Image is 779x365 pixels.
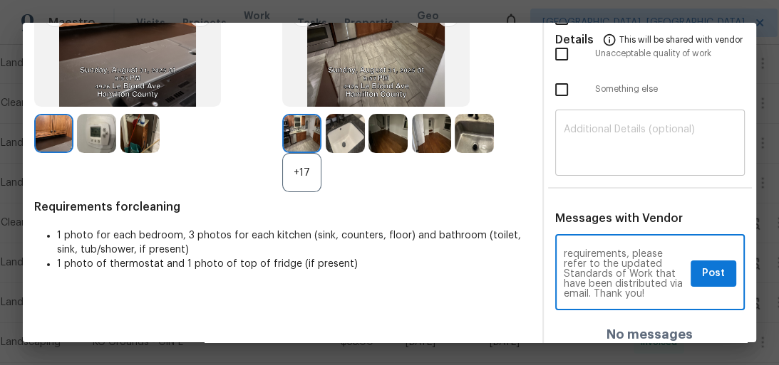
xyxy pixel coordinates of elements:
[57,228,531,257] li: 1 photo for each bedroom, 3 photos for each kitchen (sink, counters, floor) and bathroom (toilet,...
[607,327,693,342] h4: No messages
[691,260,736,287] button: Post
[702,265,725,282] span: Post
[34,200,531,214] span: Requirements for cleaning
[555,213,683,224] span: Messages with Vendor
[57,257,531,271] li: 1 photo of thermostat and 1 photo of top of fridge (if present)
[619,23,743,57] span: This will be shared with vendor
[282,153,321,192] div: +17
[595,83,746,95] span: Something else
[544,72,757,107] div: Something else
[564,249,686,299] textarea: Maintenance Audit Team: Hello! Unfortunately, this cleaning visit completed on [DATE] has been de...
